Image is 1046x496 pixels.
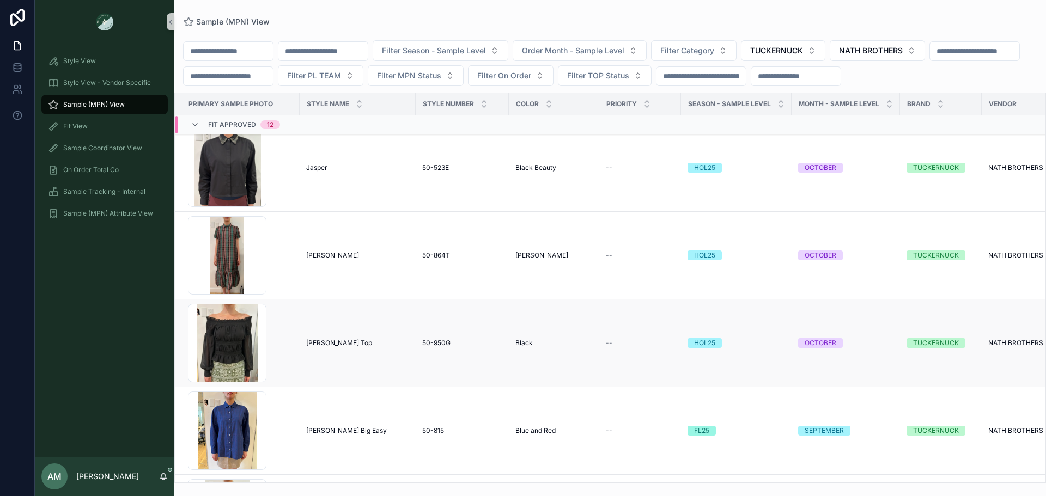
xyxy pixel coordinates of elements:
a: 50-950G [422,339,502,347]
span: Sample Coordinator View [63,144,142,152]
a: [PERSON_NAME] Big Easy [306,426,409,435]
a: HOL25 [688,338,785,348]
button: Select Button [830,40,925,61]
div: 12 [267,120,273,129]
div: SEPTEMBER [805,426,844,436]
span: Filter MPN Status [377,70,441,81]
a: -- [606,163,674,172]
button: Select Button [278,65,363,86]
span: Sample (MPN) View [196,16,270,27]
span: -- [606,339,612,347]
span: Filter TOP Status [567,70,629,81]
a: [PERSON_NAME] [515,251,593,260]
span: 50-864T [422,251,450,260]
div: scrollable content [35,44,174,237]
a: TUCKERNUCK [907,426,975,436]
span: Sample (MPN) Attribute View [63,209,153,218]
span: Sample (MPN) View [63,100,125,109]
span: Black Beauty [515,163,556,172]
a: 50-523E [422,163,502,172]
span: NATH BROTHERS [988,163,1043,172]
span: PRIORITY [606,100,637,108]
a: Sample Tracking - Internal [41,182,168,201]
span: Color [516,100,539,108]
span: Filter Category [660,45,714,56]
span: Order Month - Sample Level [522,45,624,56]
span: Filter On Order [477,70,531,81]
a: Fit View [41,117,168,136]
span: [PERSON_NAME] Big Easy [306,426,387,435]
a: TUCKERNUCK [907,338,975,348]
div: HOL25 [694,163,715,173]
button: Select Button [741,40,825,61]
a: -- [606,251,674,260]
span: -- [606,163,612,172]
span: Style Number [423,100,474,108]
a: [PERSON_NAME] [306,251,409,260]
span: Blue and Red [515,426,556,435]
button: Select Button [558,65,652,86]
span: Brand [907,100,931,108]
a: Style View [41,51,168,71]
span: NATH BROTHERS [988,426,1043,435]
a: Sample (MPN) View [183,16,270,27]
button: Select Button [651,40,737,61]
a: OCTOBER [798,338,893,348]
span: Season - Sample Level [688,100,771,108]
button: Select Button [468,65,554,86]
span: TUCKERNUCK [750,45,803,56]
a: TUCKERNUCK [907,250,975,260]
a: HOL25 [688,163,785,173]
a: OCTOBER [798,250,893,260]
a: TUCKERNUCK [907,163,975,173]
span: Style View [63,57,96,65]
button: Select Button [513,40,647,61]
a: Black Beauty [515,163,593,172]
span: [PERSON_NAME] [306,251,359,260]
a: [PERSON_NAME] Top [306,339,409,347]
span: -- [606,251,612,260]
div: OCTOBER [805,163,836,173]
span: Style Name [307,100,349,108]
a: 50-815 [422,426,502,435]
a: Sample Coordinator View [41,138,168,158]
div: HOL25 [694,250,715,260]
a: -- [606,426,674,435]
div: OCTOBER [805,338,836,348]
span: Fit View [63,122,88,131]
span: Filter PL TEAM [287,70,341,81]
span: PRIMARY SAMPLE PHOTO [188,100,273,108]
div: TUCKERNUCK [913,163,959,173]
a: -- [606,339,674,347]
span: Sample Tracking - Internal [63,187,145,196]
span: [PERSON_NAME] [515,251,568,260]
span: 50-950G [422,339,451,347]
span: Black [515,339,533,347]
span: [PERSON_NAME] Top [306,339,372,347]
a: Blue and Red [515,426,593,435]
a: HOL25 [688,250,785,260]
span: NATH BROTHERS [839,45,903,56]
a: 50-864T [422,251,502,260]
span: On Order Total Co [63,166,119,174]
a: Sample (MPN) Attribute View [41,204,168,223]
a: Black [515,339,593,347]
span: -- [606,426,612,435]
a: On Order Total Co [41,160,168,180]
span: Jasper [306,163,327,172]
a: FL25 [688,426,785,436]
button: Select Button [373,40,508,61]
span: 50-523E [422,163,449,172]
button: Select Button [368,65,464,86]
div: OCTOBER [805,250,836,260]
p: [PERSON_NAME] [76,471,139,482]
span: Style View - Vendor Specific [63,78,151,87]
span: Filter Season - Sample Level [382,45,486,56]
span: AM [47,470,62,483]
span: 50-815 [422,426,444,435]
span: Vendor [989,100,1017,108]
div: TUCKERNUCK [913,338,959,348]
div: TUCKERNUCK [913,426,959,436]
span: MONTH - SAMPLE LEVEL [799,100,879,108]
a: Sample (MPN) View [41,95,168,114]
